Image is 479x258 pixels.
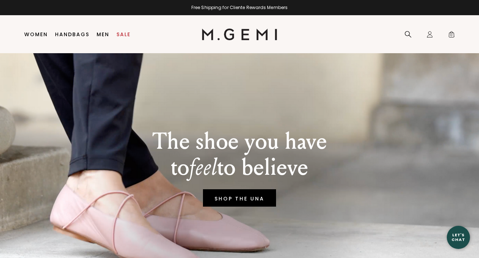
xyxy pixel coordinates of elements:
[116,31,131,37] a: Sale
[97,31,109,37] a: Men
[203,189,276,207] a: SHOP THE UNA
[448,32,455,39] span: 0
[202,29,277,40] img: M.Gemi
[152,155,327,181] p: to to believe
[55,31,89,37] a: Handbags
[24,31,48,37] a: Women
[152,128,327,155] p: The shoe you have
[447,233,470,242] div: Let's Chat
[189,153,217,181] em: feel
